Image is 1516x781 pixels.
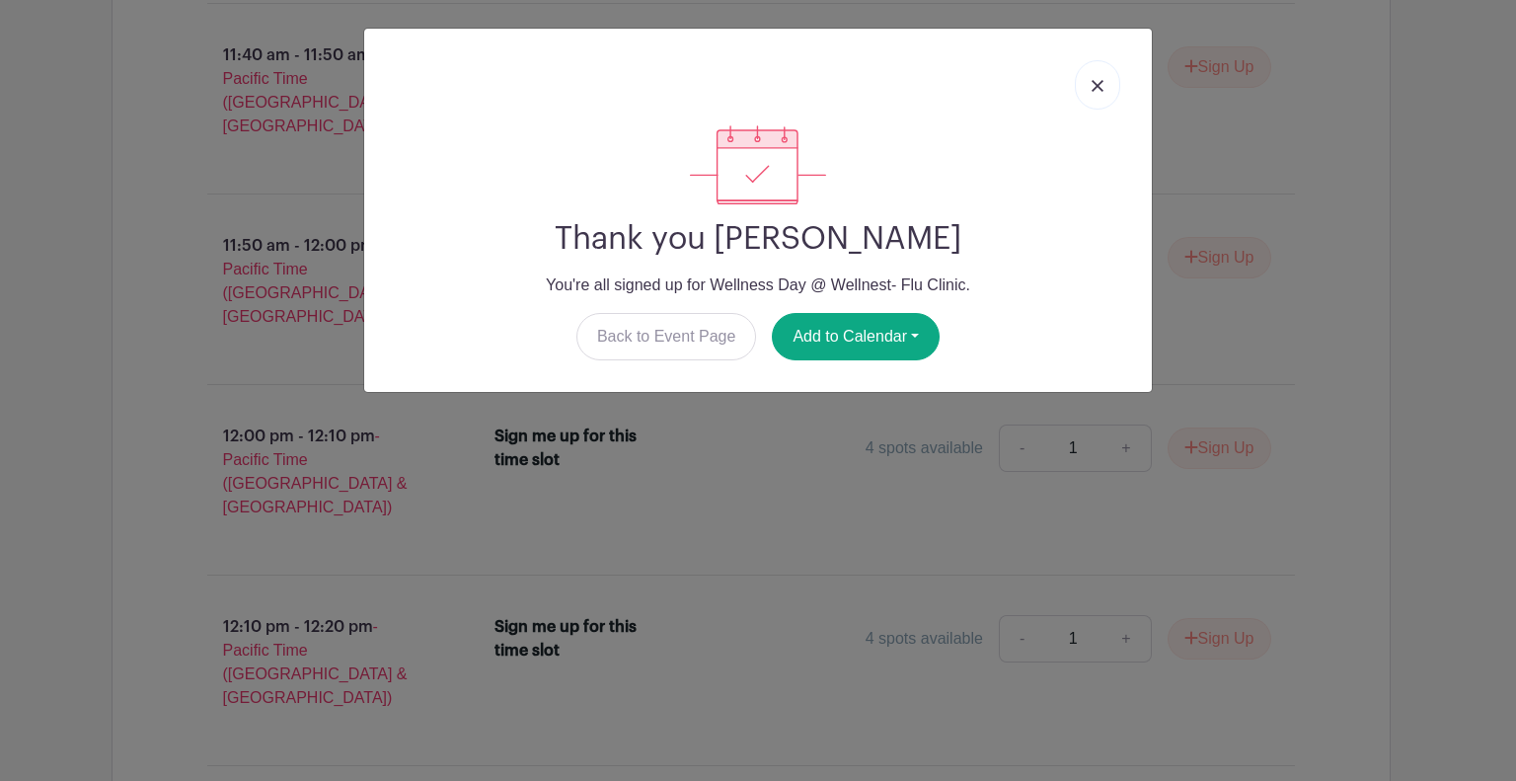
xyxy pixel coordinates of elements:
img: close_button-5f87c8562297e5c2d7936805f587ecaba9071eb48480494691a3f1689db116b3.svg [1092,80,1103,92]
h2: Thank you [PERSON_NAME] [380,220,1136,258]
p: You're all signed up for Wellness Day @ Wellnest- Flu Clinic. [380,273,1136,297]
a: Back to Event Page [576,313,757,360]
img: signup_complete-c468d5dda3e2740ee63a24cb0ba0d3ce5d8a4ecd24259e683200fb1569d990c8.svg [690,125,826,204]
button: Add to Calendar [772,313,940,360]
